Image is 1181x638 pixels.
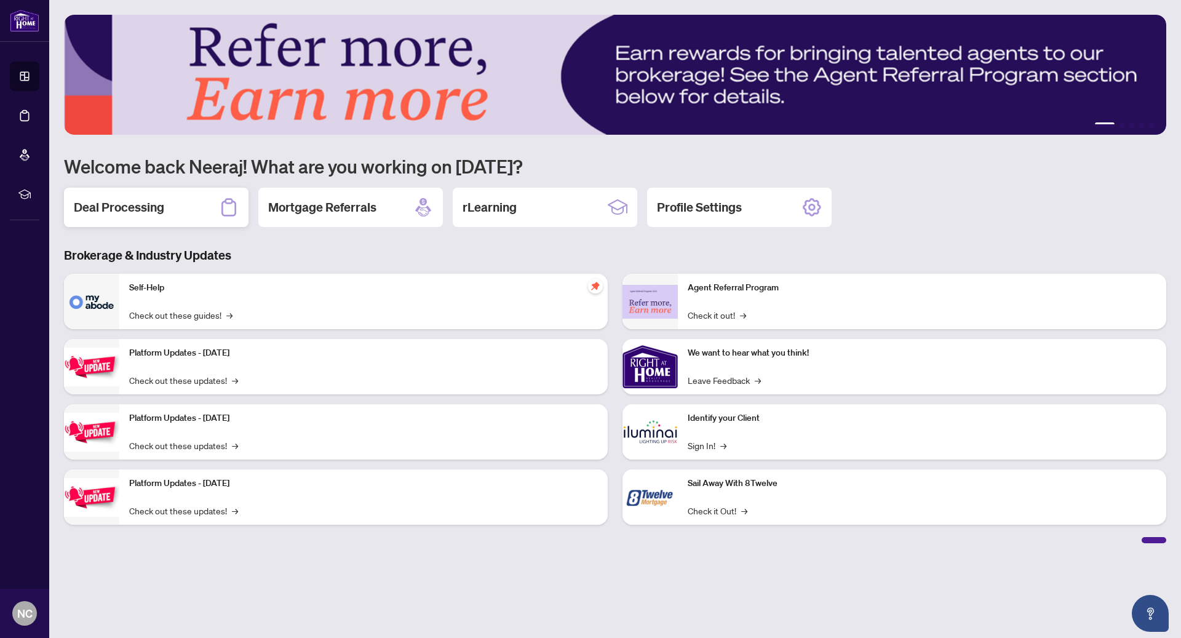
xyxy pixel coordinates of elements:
button: Open asap [1132,595,1169,632]
span: → [232,504,238,517]
h2: rLearning [463,199,517,216]
img: We want to hear what you think! [622,339,678,394]
p: Sail Away With 8Twelve [688,477,1156,490]
h2: Profile Settings [657,199,742,216]
span: → [226,308,233,322]
a: Check out these updates!→ [129,373,238,387]
a: Sign In!→ [688,439,726,452]
span: NC [17,605,33,622]
a: Check out these updates!→ [129,439,238,452]
a: Check out these guides!→ [129,308,233,322]
p: Self-Help [129,281,598,295]
button: 2 [1119,122,1124,127]
a: Check it out!→ [688,308,746,322]
img: Slide 0 [64,15,1166,135]
h1: Welcome back Neeraj! What are you working on [DATE]? [64,154,1166,178]
p: Platform Updates - [DATE] [129,346,598,360]
span: → [740,308,746,322]
p: We want to hear what you think! [688,346,1156,360]
span: → [232,439,238,452]
button: 1 [1095,122,1115,127]
a: Check out these updates!→ [129,504,238,517]
img: Platform Updates - July 21, 2025 [64,348,119,386]
p: Agent Referral Program [688,281,1156,295]
h2: Deal Processing [74,199,164,216]
img: Platform Updates - June 23, 2025 [64,478,119,517]
img: Self-Help [64,274,119,329]
h2: Mortgage Referrals [268,199,376,216]
a: Check it Out!→ [688,504,747,517]
p: Platform Updates - [DATE] [129,477,598,490]
a: Leave Feedback→ [688,373,761,387]
span: pushpin [588,279,603,293]
img: Platform Updates - July 8, 2025 [64,413,119,452]
span: → [720,439,726,452]
p: Identify your Client [688,412,1156,425]
span: → [741,504,747,517]
span: → [232,373,238,387]
span: → [755,373,761,387]
button: 5 [1149,122,1154,127]
img: Agent Referral Program [622,285,678,319]
h3: Brokerage & Industry Updates [64,247,1166,264]
p: Platform Updates - [DATE] [129,412,598,425]
button: 3 [1129,122,1134,127]
img: Sail Away With 8Twelve [622,469,678,525]
button: 4 [1139,122,1144,127]
img: Identify your Client [622,404,678,460]
img: logo [10,9,39,32]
